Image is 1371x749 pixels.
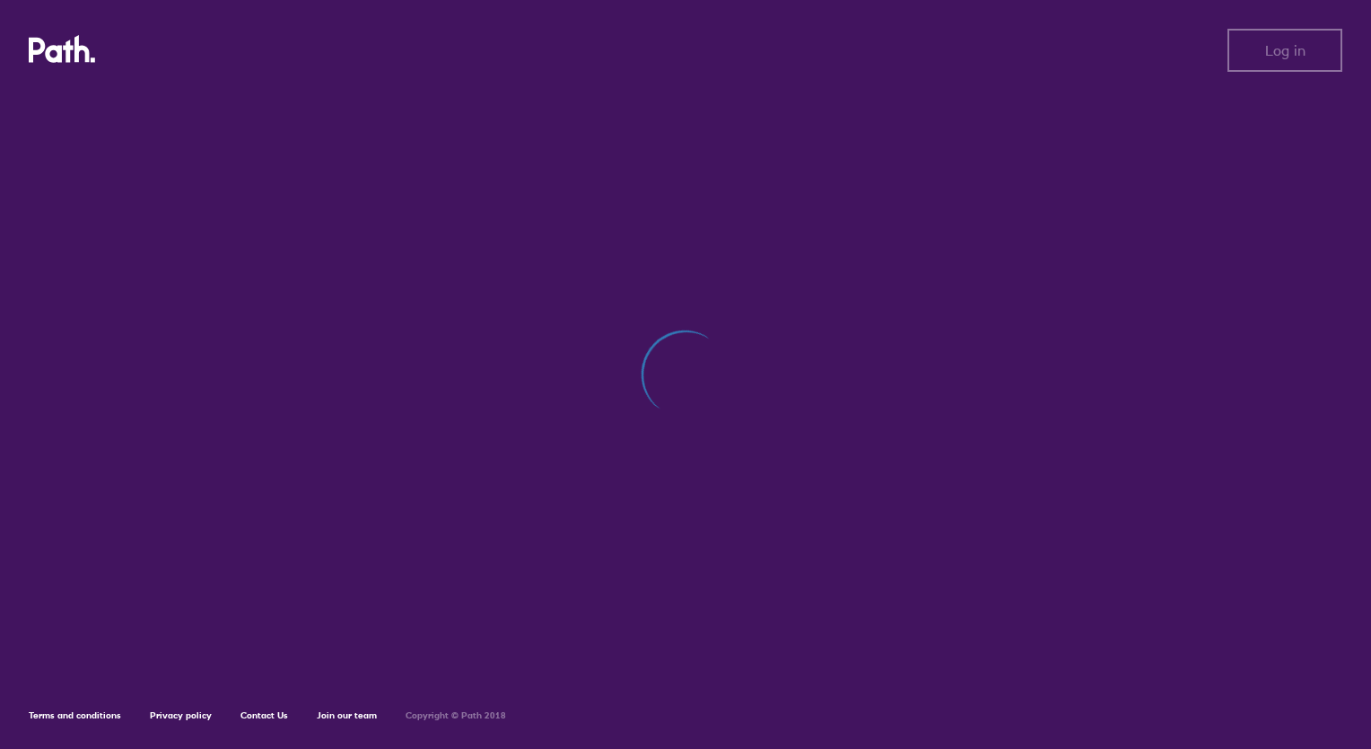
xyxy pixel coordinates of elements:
[150,709,212,721] a: Privacy policy
[1265,42,1306,58] span: Log in
[29,709,121,721] a: Terms and conditions
[406,710,506,721] h6: Copyright © Path 2018
[240,709,288,721] a: Contact Us
[1227,29,1342,72] button: Log in
[317,709,377,721] a: Join our team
